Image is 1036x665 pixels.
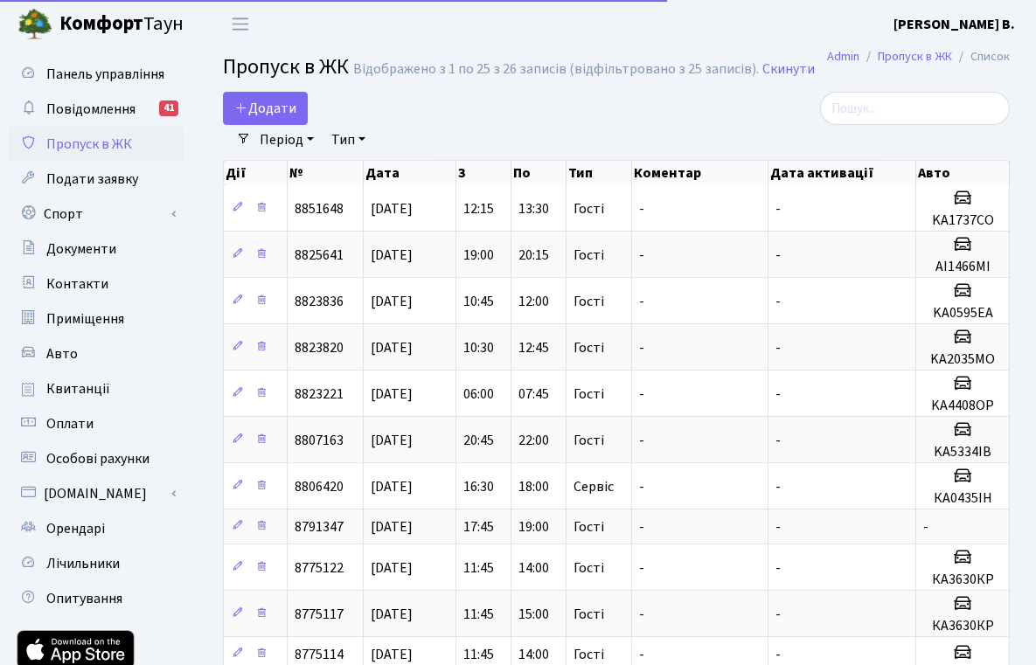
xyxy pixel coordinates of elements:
[574,561,604,575] span: Гості
[518,605,549,624] span: 15:00
[364,161,456,185] th: Дата
[295,431,344,450] span: 8807163
[46,100,136,119] span: Повідомлення
[893,14,1015,35] a: [PERSON_NAME] В.
[46,589,122,608] span: Опитування
[775,338,781,357] span: -
[574,648,604,662] span: Гості
[234,99,296,118] span: Додати
[952,47,1010,66] li: Список
[775,645,781,664] span: -
[371,338,413,357] span: [DATE]
[295,338,344,357] span: 8823820
[9,406,184,441] a: Оплати
[463,477,494,496] span: 16:30
[923,517,928,537] span: -
[923,351,1002,368] h5: KA2035MO
[46,519,105,538] span: Орендарі
[253,125,321,155] a: Період
[46,449,149,468] span: Особові рахунки
[923,398,1002,414] h5: KA4408OP
[775,384,781,404] span: -
[574,341,604,355] span: Гості
[639,645,644,664] span: -
[639,477,644,496] span: -
[46,309,124,329] span: Приміщення
[518,246,549,265] span: 20:15
[518,384,549,404] span: 07:45
[9,441,184,476] a: Особові рахунки
[923,571,1002,588] h5: КА3630КР
[46,274,108,294] span: Контакти
[371,517,413,537] span: [DATE]
[639,431,644,450] span: -
[46,414,94,433] span: Оплати
[518,338,549,357] span: 12:45
[775,517,781,537] span: -
[9,197,184,232] a: Спорт
[639,558,644,578] span: -
[9,127,184,162] a: Пропуск в ЖК
[518,292,549,311] span: 12:00
[223,92,308,125] a: Додати
[9,301,184,336] a: Приміщення
[9,511,184,546] a: Орендарі
[295,645,344,664] span: 8775114
[371,384,413,404] span: [DATE]
[518,431,549,450] span: 22:00
[775,605,781,624] span: -
[768,161,916,185] th: Дата активації
[463,246,494,265] span: 19:00
[463,605,494,624] span: 11:45
[295,246,344,265] span: 8825641
[223,52,349,82] span: Пропуск в ЖК
[762,61,815,78] a: Скинути
[574,294,604,308] span: Гості
[46,65,164,84] span: Панель управління
[775,558,781,578] span: -
[639,246,644,265] span: -
[639,338,644,357] span: -
[371,199,413,218] span: [DATE]
[463,645,494,664] span: 11:45
[59,10,143,38] b: Комфорт
[518,517,549,537] span: 19:00
[511,161,567,185] th: По
[46,379,110,398] span: Квитанції
[518,645,549,664] span: 14:00
[518,199,549,218] span: 13:30
[878,47,952,66] a: Пропуск в ЖК
[574,387,604,401] span: Гості
[923,618,1002,634] h5: КА3630КР
[9,57,184,92] a: Панель управління
[463,199,494,218] span: 12:15
[463,384,494,404] span: 06:00
[463,517,494,537] span: 17:45
[632,161,768,185] th: Коментар
[353,61,759,78] div: Відображено з 1 по 25 з 26 записів (відфільтровано з 25 записів).
[9,92,184,127] a: Повідомлення41
[295,517,344,537] span: 8791347
[775,246,781,265] span: -
[295,199,344,218] span: 8851648
[288,161,364,185] th: №
[775,199,781,218] span: -
[371,558,413,578] span: [DATE]
[456,161,511,185] th: З
[463,292,494,311] span: 10:45
[574,202,604,216] span: Гості
[371,292,413,311] span: [DATE]
[567,161,632,185] th: Тип
[17,7,52,42] img: logo.png
[324,125,372,155] a: Тип
[574,480,614,494] span: Сервіс
[46,554,120,573] span: Лічильники
[9,476,184,511] a: [DOMAIN_NAME]
[916,161,1010,185] th: Авто
[923,212,1002,229] h5: KA1737CO
[775,431,781,450] span: -
[827,47,859,66] a: Admin
[574,248,604,262] span: Гості
[9,232,184,267] a: Документи
[371,246,413,265] span: [DATE]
